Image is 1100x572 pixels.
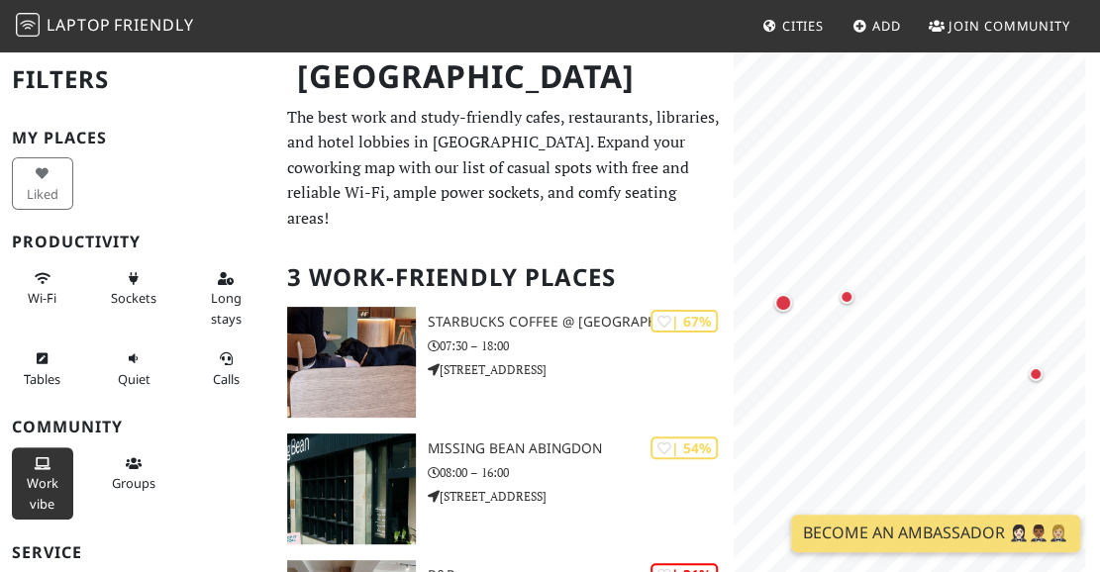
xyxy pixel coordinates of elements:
[845,8,909,44] a: Add
[114,14,193,36] span: Friendly
[428,336,734,355] p: 07:30 – 18:00
[428,360,734,379] p: [STREET_ADDRESS]
[428,440,734,457] h3: Missing Bean Abingdon
[1024,362,1048,386] div: Map marker
[287,247,722,308] h2: 3 Work-Friendly Places
[754,8,832,44] a: Cities
[12,447,73,520] button: Work vibe
[213,370,240,388] span: Video/audio calls
[47,14,111,36] span: Laptop
[118,370,150,388] span: Quiet
[211,289,242,327] span: Long stays
[650,436,718,459] div: | 54%
[428,314,734,331] h3: Starbucks Coffee @ [GEOGRAPHIC_DATA]
[104,262,165,315] button: Sockets
[28,289,56,307] span: Stable Wi-Fi
[27,474,58,512] span: People working
[12,233,263,251] h3: Productivity
[104,447,165,500] button: Groups
[872,17,901,35] span: Add
[921,8,1078,44] a: Join Community
[12,342,73,395] button: Tables
[835,285,858,309] div: Map marker
[12,262,73,315] button: Wi-Fi
[104,342,165,395] button: Quiet
[287,105,722,232] p: The best work and study-friendly cafes, restaurants, libraries, and hotel lobbies in [GEOGRAPHIC_...
[287,307,416,418] img: Starbucks Coffee @ Market Place
[949,17,1070,35] span: Join Community
[12,543,263,562] h3: Service
[428,463,734,482] p: 08:00 – 16:00
[195,342,256,395] button: Calls
[275,433,734,544] a: Missing Bean Abingdon | 54% Missing Bean Abingdon 08:00 – 16:00 [STREET_ADDRESS]
[12,49,263,110] h2: Filters
[16,13,40,37] img: LaptopFriendly
[650,310,718,333] div: | 67%
[12,418,263,436] h3: Community
[287,433,416,544] img: Missing Bean Abingdon
[112,474,155,492] span: Group tables
[428,487,734,506] p: [STREET_ADDRESS]
[281,49,730,104] h1: [GEOGRAPHIC_DATA]
[16,9,194,44] a: LaptopFriendly LaptopFriendly
[195,262,256,334] button: Long stays
[770,290,796,316] div: Map marker
[12,129,263,147] h3: My Places
[782,17,824,35] span: Cities
[111,289,156,307] span: Power sockets
[275,307,734,418] a: Starbucks Coffee @ Market Place | 67% Starbucks Coffee @ [GEOGRAPHIC_DATA] 07:30 – 18:00 [STREET_...
[24,370,60,388] span: Work-friendly tables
